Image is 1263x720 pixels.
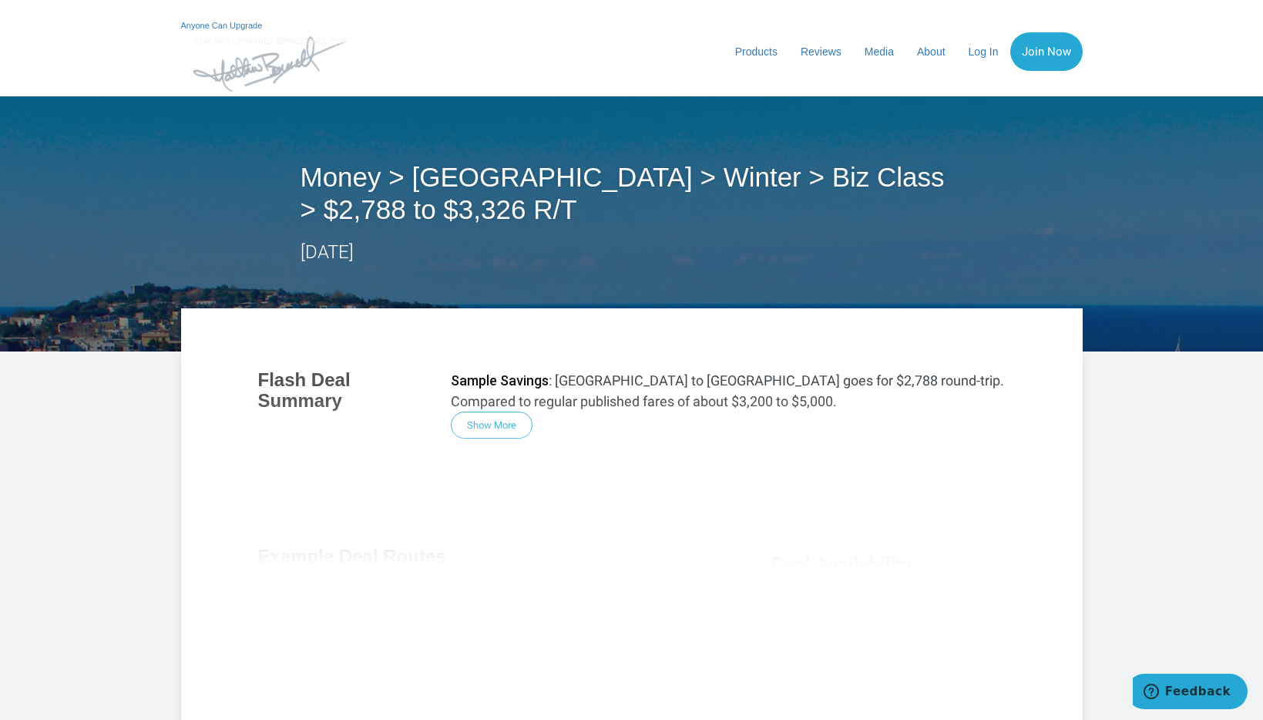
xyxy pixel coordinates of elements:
[181,1,332,17] img: First Class Flyer
[451,370,1006,412] p: : [GEOGRAPHIC_DATA] to [GEOGRAPHIC_DATA] goes for $2,788 round-trip. Compared to regular publishe...
[451,372,549,389] strong: Sample Savings
[1010,32,1083,71] a: Join Now
[301,241,354,263] time: [DATE]
[181,21,263,30] small: Anyone Can Upgrade
[905,32,957,71] a: About
[789,32,853,71] a: Reviews
[724,32,789,71] a: Products
[301,161,963,226] h2: Money > [GEOGRAPHIC_DATA] > Winter > Biz Class > $2,788 to $3,326 R/T
[957,32,1010,71] a: Log In
[258,370,428,411] h3: Flash Deal Summary
[1133,674,1248,712] iframe: Opens a widget where you can find more information
[853,32,905,71] a: Media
